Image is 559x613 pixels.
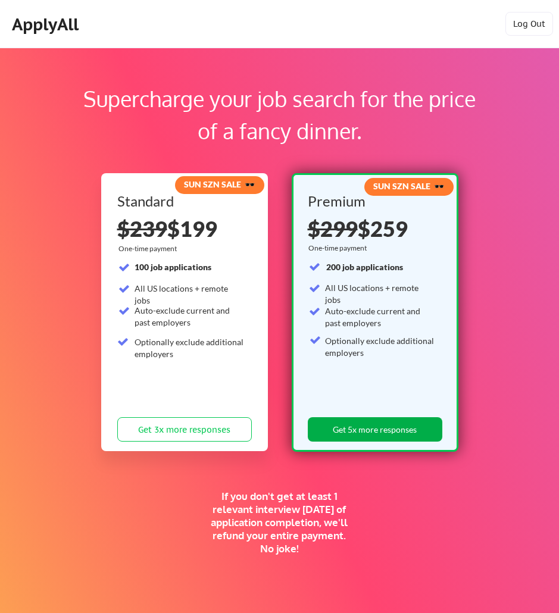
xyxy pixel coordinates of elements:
div: One-time payment [118,244,180,254]
strong: 200 job applications [326,262,403,272]
div: All US locations + remote jobs [325,282,435,305]
button: Log Out [505,12,553,36]
div: One-time payment [308,243,370,253]
div: Optionally exclude additional employers [135,336,245,359]
strong: SUN SZN SALE 🕶️ [184,179,255,189]
div: $199 [117,218,252,239]
div: Supercharge your job search for the price of a fancy dinner. [76,83,483,147]
s: $239 [117,215,167,242]
div: Standard [117,194,248,208]
s: $299 [308,215,358,242]
strong: SUN SZN SALE 🕶️ [373,181,444,191]
div: Auto-exclude current and past employers [135,305,245,328]
button: Get 3x more responses [117,417,252,442]
div: Optionally exclude additional employers [325,335,435,358]
div: ApplyAll [12,14,82,35]
div: If you don't get at least 1 relevant interview [DATE] of application completion, we'll refund you... [206,490,353,555]
button: Get 5x more responses [308,417,442,442]
strong: 100 job applications [135,262,211,272]
div: Premium [308,194,438,208]
div: $259 [308,218,438,239]
div: Auto-exclude current and past employers [325,305,435,329]
div: All US locations + remote jobs [135,283,245,306]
